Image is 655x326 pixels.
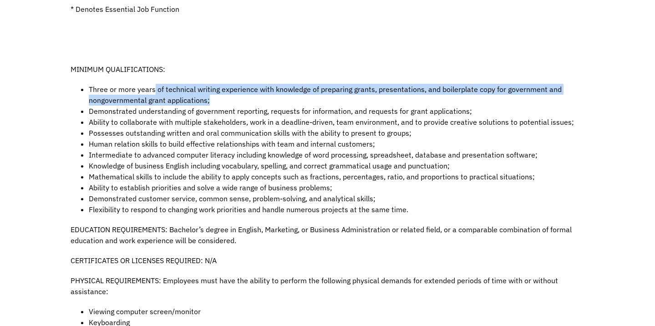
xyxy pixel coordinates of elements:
p: PHYSICAL REQUIREMENTS: Employees must have the ability to perform the following physical demands ... [71,275,585,297]
li: Possesses outstanding written and oral communication skills with the ability to present to groups; [89,127,585,138]
li: Human relation skills to build effective relationships with team and internal customers; [89,138,585,149]
li: Knowledge of business English including vocabulary, spelling, and correct grammatical usage and p... [89,160,585,171]
p: EDUCATION REQUIREMENTS: Bachelor’s degree in English, Marketing, or Business Administration or re... [71,224,585,246]
p: MINIMUM QUALIFICATIONS: [71,64,585,75]
li: Demonstrated understanding of government reporting, requests for information, and requests for gr... [89,106,585,117]
li: Flexibility to respond to changing work priorities and handle numerous projects at the same time. [89,204,585,215]
li: Intermediate to advanced computer literacy including knowledge of word processing, spreadsheet, d... [89,149,585,160]
p: CERTIFICATES OR LICENSES REQUIRED: N/A [71,255,585,266]
p: * Denotes Essential Job Function [71,4,585,15]
li: Mathematical skills to include the ability to apply concepts such as fractions, percentages, rati... [89,171,585,182]
li: Ability to establish priorities and solve a wide range of business problems; [89,182,585,193]
li: Viewing computer screen/monitor [89,306,585,317]
li: Demonstrated customer service, common sense, problem-solving, and analytical skills; [89,193,585,204]
li: Three or more years of technical writing experience with knowledge of preparing grants, presentat... [89,84,585,106]
li: Ability to collaborate with multiple stakeholders, work in a deadline-driven, team environment, a... [89,117,585,127]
